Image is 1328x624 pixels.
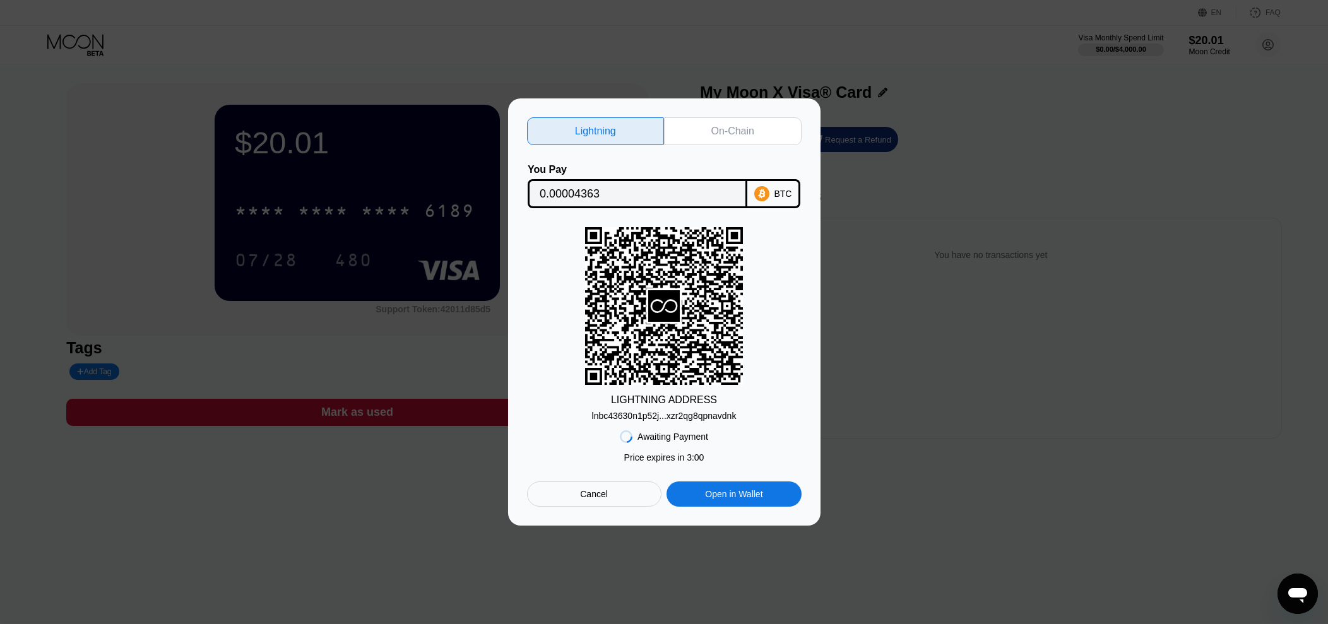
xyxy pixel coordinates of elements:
div: LIGHTNING ADDRESS [611,394,717,406]
div: Cancel [580,488,608,500]
div: You PayBTC [527,164,802,208]
div: Open in Wallet [705,488,762,500]
div: Cancel [527,481,661,507]
div: On-Chain [664,117,802,145]
iframe: Schaltfläche zum Öffnen des Messaging-Fensters [1278,574,1318,614]
span: 3 : 00 [687,452,704,462]
div: Lightning [575,125,616,138]
div: Awaiting Payment [637,432,708,442]
div: Open in Wallet [667,481,801,507]
div: Price expires in [624,452,704,462]
div: On-Chain [711,125,754,138]
div: lnbc43630n1p52j...xzr2qg8qpnavdnk [592,406,737,421]
div: lnbc43630n1p52j...xzr2qg8qpnavdnk [592,411,737,421]
div: Lightning [527,117,665,145]
div: You Pay [528,164,747,175]
div: BTC [774,189,792,199]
